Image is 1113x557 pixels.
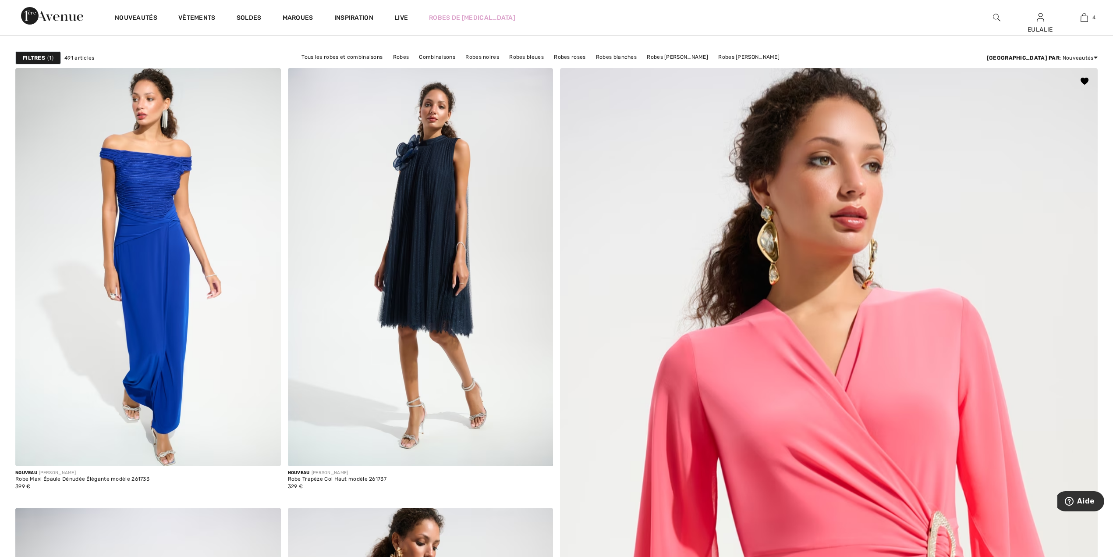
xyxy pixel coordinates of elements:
a: 4 [1063,12,1106,23]
a: Robes [PERSON_NAME] [642,51,712,63]
img: Robe Trapèze Col Haut modèle 261737. Bleu Nuit [288,68,553,466]
span: Inspiration [334,14,373,23]
div: EULALIE [1019,25,1062,34]
img: Mon panier [1081,12,1088,23]
span: Nouveau [288,470,310,475]
a: Robes noires [461,51,503,63]
strong: Filtres [23,54,45,62]
a: Se connecter [1037,13,1044,21]
strong: [GEOGRAPHIC_DATA] par [987,55,1060,61]
a: Robes bleues [505,51,548,63]
div: : Nouveautés [987,54,1098,62]
a: Soldes [237,14,262,23]
a: Tous les robes et combinaisons [297,51,387,63]
a: Robes roses [549,51,590,63]
a: Robes de [MEDICAL_DATA] [429,13,515,22]
a: Marques [283,14,313,23]
a: Robes [PERSON_NAME] [714,51,784,63]
span: 4 [1092,14,1095,21]
img: Mes infos [1037,12,1044,23]
img: 1ère Avenue [21,7,83,25]
a: Vêtements [178,14,216,23]
div: Robe Maxi Épaule Dénudée Élégante modèle 261733 [15,476,149,482]
div: Robe Trapèze Col Haut modèle 261737 [288,476,387,482]
img: recherche [993,12,1000,23]
span: 1 [47,54,53,62]
a: Live [394,13,408,22]
img: Robe Maxi Épaule Dénudée Élégante modèle 261733. Saphir Royal 163 [15,68,281,466]
iframe: Ouvre un widget dans lequel vous pouvez trouver plus d’informations [1057,491,1104,513]
a: Nouveautés [115,14,157,23]
div: [PERSON_NAME] [288,470,387,476]
span: 329 € [288,483,303,489]
a: Combinaisons [415,51,460,63]
span: 399 € [15,483,31,489]
img: heart_black.svg [1081,78,1088,85]
a: Robes [389,51,414,63]
a: Robes blanches [592,51,641,63]
div: [PERSON_NAME] [15,470,149,476]
span: 491 articles [64,54,95,62]
span: Nouveau [15,470,37,475]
